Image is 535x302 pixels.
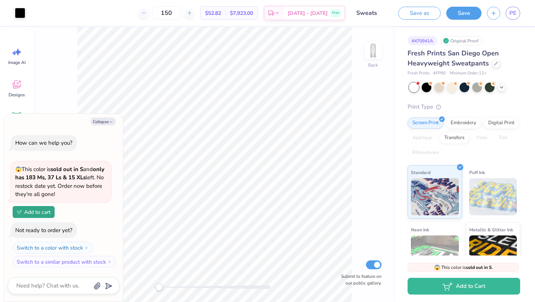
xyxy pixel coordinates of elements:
[107,260,112,264] img: Switch to a similar product with stock
[483,118,519,129] div: Digital Print
[433,70,446,77] span: # FP90
[398,7,441,20] button: Save as
[332,10,339,16] span: Free
[351,6,387,20] input: Untitled Design
[434,264,440,271] span: 😱
[288,9,328,17] span: [DATE] - [DATE]
[408,147,444,158] div: Rhinestones
[15,166,104,198] span: This color is and left. No restock date yet. Order now before they're all gone!
[408,70,429,77] span: Fresh Prints
[440,132,469,144] div: Transfers
[411,235,459,273] img: Neon Ink
[13,256,116,268] button: Switch to a similar product with stock
[13,206,55,218] button: Add to cart
[469,226,513,234] span: Metallic & Glitter Ink
[408,278,520,295] button: Add to Cart
[17,210,22,214] img: Add to cart
[441,36,483,45] div: Original Proof
[466,264,492,270] strong: sold out in S
[434,264,493,271] span: This color is .
[13,242,93,254] button: Switch to a color with stock
[509,9,516,17] span: PE
[411,168,431,176] span: Standard
[408,118,444,129] div: Screen Print
[155,283,163,291] div: Accessibility label
[408,36,437,45] div: # 470941A
[15,226,72,234] div: Not ready to order yet?
[366,43,380,58] img: Back
[495,132,512,144] div: Foil
[337,273,382,286] label: Submit to feature on our public gallery.
[450,70,487,77] span: Minimum Order: 12 +
[411,226,429,234] span: Neon Ink
[51,166,83,173] strong: sold out in S
[506,7,520,20] a: PE
[84,245,89,250] img: Switch to a color with stock
[408,103,520,111] div: Print Type
[408,49,499,68] span: Fresh Prints San Diego Open Heavyweight Sweatpants
[15,166,22,173] span: 😱
[469,178,517,215] img: Puff Ink
[446,118,481,129] div: Embroidery
[91,118,116,125] button: Collapse
[15,139,72,147] div: How can we help you?
[469,235,517,273] img: Metallic & Glitter Ink
[205,9,221,17] span: $52.82
[9,92,25,98] span: Designs
[368,62,378,68] div: Back
[446,7,481,20] button: Save
[471,132,492,144] div: Vinyl
[411,178,459,215] img: Standard
[408,132,437,144] div: Applique
[152,6,181,20] input: – –
[469,168,485,176] span: Puff Ink
[8,60,26,65] span: Image AI
[230,9,253,17] span: $7,923.00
